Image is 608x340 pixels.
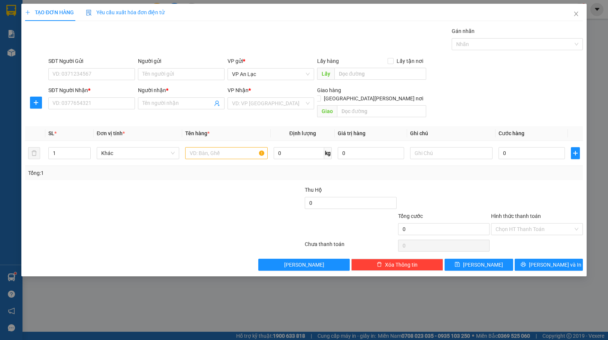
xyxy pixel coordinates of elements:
div: Người nhận [138,86,225,94]
span: kg [324,147,332,159]
button: save[PERSON_NAME] [445,259,513,271]
span: Lấy tận nơi [394,57,426,65]
span: Lấy hàng [317,58,339,64]
span: [PERSON_NAME] [284,261,324,269]
span: Định lượng [289,130,316,136]
span: TẠO ĐƠN HÀNG [25,9,74,15]
button: plus [571,147,580,159]
span: Tên hàng [185,130,210,136]
button: delete [28,147,40,159]
th: Ghi chú [407,126,496,141]
button: [PERSON_NAME] [258,259,350,271]
span: plus [30,100,42,106]
span: Giao hàng [317,87,341,93]
span: VP An Lạc [232,69,310,80]
button: plus [30,97,42,109]
span: [PERSON_NAME] và In [529,261,581,269]
span: printer [521,262,526,268]
span: Xóa Thông tin [385,261,418,269]
label: Hình thức thanh toán [491,213,541,219]
input: 0 [338,147,404,159]
span: user-add [214,100,220,106]
div: Tổng: 1 [28,169,235,177]
span: Lấy [317,68,334,80]
span: Đơn vị tính [97,130,125,136]
span: Giao [317,105,337,117]
span: close [573,11,579,17]
img: icon [86,10,92,16]
span: delete [377,262,382,268]
span: Tổng cước [398,213,423,219]
div: Chưa thanh toán [304,240,397,253]
span: plus [571,150,580,156]
span: Khác [101,148,175,159]
span: [PERSON_NAME] [463,261,503,269]
button: Close [566,4,587,25]
span: Yêu cầu xuất hóa đơn điện tử [86,9,165,15]
span: plus [25,10,30,15]
label: Gán nhãn [452,28,475,34]
span: [GEOGRAPHIC_DATA][PERSON_NAME] nơi [321,94,426,103]
input: Ghi Chú [410,147,493,159]
div: Người gửi [138,57,225,65]
span: SL [48,130,54,136]
input: Dọc đường [334,68,426,80]
div: SĐT Người Gửi [48,57,135,65]
span: VP Nhận [228,87,249,93]
input: VD: Bàn, Ghế [185,147,268,159]
input: Dọc đường [337,105,426,117]
button: deleteXóa Thông tin [351,259,443,271]
span: Giá trị hàng [338,130,365,136]
div: VP gửi [228,57,314,65]
button: printer[PERSON_NAME] và In [515,259,583,271]
div: SĐT Người Nhận [48,86,135,94]
span: Cước hàng [499,130,524,136]
span: Thu Hộ [305,187,322,193]
span: save [455,262,460,268]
